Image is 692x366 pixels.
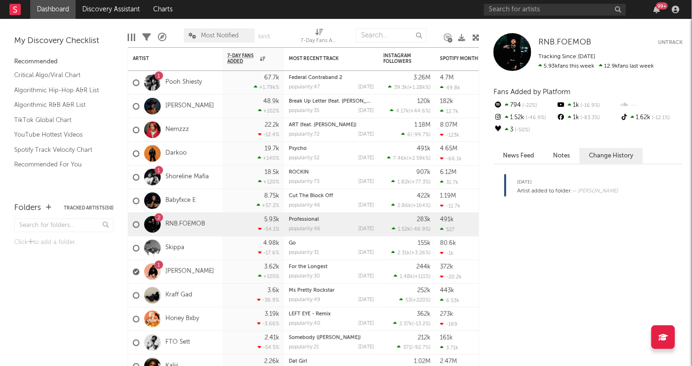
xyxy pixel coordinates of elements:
[538,54,595,60] span: Tracking Since: [DATE]
[358,250,374,255] div: [DATE]
[264,75,279,81] div: 67.7k
[358,345,374,350] div: [DATE]
[258,250,279,256] div: -17.6 %
[440,240,456,246] div: 80.6k
[415,274,429,279] span: +111 %
[201,33,239,39] span: Most Notified
[165,197,196,205] a: Babyfxce E
[258,108,279,114] div: +102 %
[412,180,429,185] span: +77.3 %
[289,335,361,340] a: Somebody ([PERSON_NAME])
[440,122,458,128] div: 8.07M
[289,56,360,61] div: Most Recent Track
[398,180,410,185] span: 1.82k
[407,132,411,138] span: 6
[394,85,407,90] span: 39.3k
[440,75,454,81] div: 4.7M
[14,218,113,232] input: Search for folders...
[165,244,184,252] a: Skippa
[258,344,279,350] div: -54.5 %
[14,202,41,214] div: Folders
[538,63,594,69] span: 5.93k fans this week
[391,179,431,185] div: ( )
[394,273,431,279] div: ( )
[417,193,431,199] div: 422k
[289,312,331,317] a: LEFT EYE - Remix
[440,311,453,317] div: 273k
[265,146,279,152] div: 19.7k
[14,237,113,248] div: Click to add a folder.
[289,297,320,303] div: popularity: 49
[289,241,374,246] div: Go
[356,28,427,43] input: Search...
[264,264,279,270] div: 3.62k
[493,124,556,136] div: 3
[289,170,309,175] a: ROCKIN
[413,298,429,303] span: +220 %
[289,193,374,199] div: Cut The Block Off
[289,99,384,104] a: Break Up Letter (feat. [PERSON_NAME])
[391,250,431,256] div: ( )
[411,251,429,256] span: +3.26 %
[165,268,214,276] a: [PERSON_NAME]
[493,148,544,164] button: News Feed
[142,24,151,51] div: Filters
[440,156,462,162] div: -66.1k
[440,108,458,114] div: 12.7k
[264,358,279,365] div: 2.26k
[289,108,320,113] div: popularity: 35
[580,148,643,164] button: Change History
[414,322,429,327] span: -13.2 %
[409,85,429,90] span: +1.28k %
[399,322,412,327] span: 2.37k
[358,108,374,113] div: [DATE]
[265,335,279,341] div: 2.41k
[358,132,374,137] div: [DATE]
[14,100,104,110] a: Algorithmic R&B A&R List
[268,288,279,294] div: 3.6k
[358,227,374,232] div: [DATE]
[401,131,431,138] div: ( )
[289,75,342,80] a: Federal Contraband 2
[289,312,374,317] div: LEFT EYE - Remix
[484,4,626,16] input: Search for artists
[257,202,279,209] div: +57.2 %
[265,122,279,128] div: 22.2k
[387,155,431,161] div: ( )
[656,2,668,9] div: 99 +
[417,288,431,294] div: 252k
[289,335,374,340] div: Somebody (Crook Love)
[14,145,104,155] a: Spotify Track Velocity Chart
[358,297,374,303] div: [DATE]
[544,148,580,164] button: Notes
[227,53,258,64] span: 7-Day Fans Added
[133,56,204,61] div: Artist
[14,70,104,80] a: Critical Algo/Viral Chart
[524,115,546,121] span: -46.9 %
[289,122,374,128] div: ART (feat. Latto)
[289,359,307,364] a: Dat Girl
[440,179,458,185] div: 31.7k
[521,103,537,108] span: -22 %
[128,24,135,51] div: Edit Columns
[289,227,320,232] div: popularity: 46
[289,345,319,350] div: popularity: 21
[398,203,411,209] span: 2.86k
[289,85,320,90] div: popularity: 47
[289,250,319,255] div: popularity: 31
[440,85,460,91] div: 49.8k
[396,109,409,114] span: 4.17k
[414,358,431,365] div: 1.02M
[358,85,374,90] div: [DATE]
[414,75,431,81] div: 3.26M
[410,109,429,114] span: +44.6 %
[556,99,619,112] div: 1k
[301,35,338,47] div: 7-Day Fans Added (7-Day Fans Added)
[289,264,374,270] div: For the Longest
[413,345,429,350] span: -92.7 %
[620,99,683,112] div: --
[493,99,556,112] div: 794
[289,146,307,151] a: Psycho
[440,358,457,365] div: 2.47M
[440,345,458,351] div: 3.71k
